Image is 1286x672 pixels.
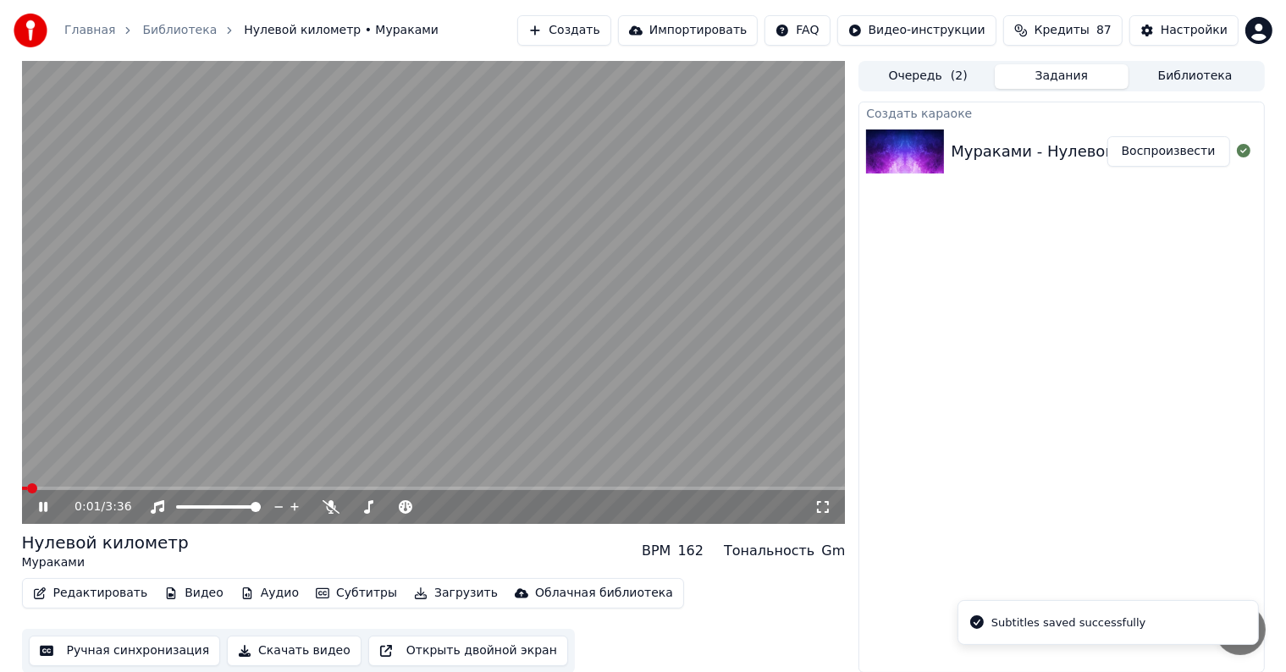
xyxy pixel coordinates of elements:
div: BPM [642,541,671,561]
img: youka [14,14,47,47]
div: Gm [821,541,845,561]
a: Главная [64,22,115,39]
div: Subtitles saved successfully [991,614,1145,631]
button: Редактировать [26,581,155,605]
nav: breadcrumb [64,22,439,39]
button: Импортировать [618,15,759,46]
button: Очередь [861,64,995,89]
span: 87 [1096,22,1112,39]
button: Открыть двойной экран [368,636,568,666]
button: FAQ [764,15,830,46]
div: Нулевой километр [22,531,189,554]
button: Задания [995,64,1129,89]
button: Видео-инструкции [837,15,996,46]
a: Библиотека [142,22,217,39]
span: ( 2 ) [951,68,968,85]
button: Скачать видео [227,636,362,666]
button: Воспроизвести [1107,136,1230,167]
button: Настройки [1129,15,1239,46]
span: Нулевой километр • Мураками [244,22,439,39]
button: Субтитры [309,581,404,605]
div: 162 [678,541,704,561]
button: Кредиты87 [1003,15,1123,46]
div: Создать караоке [859,102,1263,123]
button: Загрузить [407,581,505,605]
div: Облачная библиотека [535,585,673,602]
div: Тональность [724,541,814,561]
div: Мураками [22,554,189,571]
span: 3:36 [105,498,131,515]
div: / [75,498,115,515]
button: Создать [517,15,610,46]
button: Видео [157,581,230,605]
span: 0:01 [75,498,101,515]
div: Настройки [1161,22,1228,39]
button: Аудио [234,581,306,605]
button: Ручная синхронизация [29,636,221,666]
button: Библиотека [1129,64,1262,89]
div: Мураками - Нулевой километр [951,140,1197,163]
span: Кредиты [1035,22,1090,39]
